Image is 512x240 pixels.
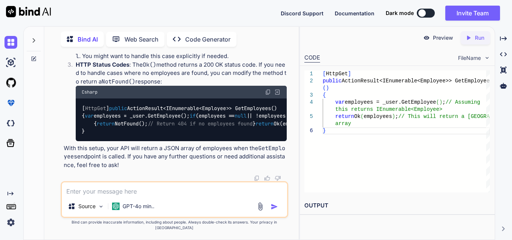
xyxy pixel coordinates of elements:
span: ActionResult<IEnumerable<Employee>> GetEmployees [341,78,493,84]
span: var [85,113,94,119]
h2: OUTPUT [300,197,495,215]
div: CODE [304,54,320,63]
div: 2 [304,78,313,85]
span: { [323,92,326,98]
span: ; [442,99,445,105]
span: ] [348,71,351,77]
img: Pick Models [98,203,104,210]
span: HttpGet [326,71,348,77]
p: Run [475,34,484,42]
span: Csharp [82,89,97,95]
img: GPT-4o mini [112,203,120,210]
span: return [335,113,354,119]
span: array [335,121,351,127]
span: ( [361,113,364,119]
p: Bind AI [78,35,98,44]
code: Ok() [143,61,156,69]
img: icon [271,203,278,210]
img: copy [265,89,271,95]
strong: HTTP Status Codes [76,61,129,68]
span: ) [392,113,395,119]
span: var [335,99,345,105]
span: Documentation [335,10,374,16]
span: public [323,78,341,84]
span: return [97,120,115,127]
span: ( [323,85,326,91]
p: Web Search [124,35,159,44]
img: settings [4,216,17,229]
span: // Return 404 if no employees found [148,120,253,127]
span: HttpGet [85,105,106,112]
button: Documentation [335,9,374,17]
div: 5 [304,113,313,120]
span: public [109,105,127,112]
span: FileName [458,54,481,62]
button: Invite Team [445,6,500,21]
span: employees [364,113,392,119]
img: Open in Browser [274,89,281,95]
img: copy [254,175,260,181]
p: : The method returns a 200 OK status code. If you need to handle cases where no employees are fou... [76,61,287,86]
span: Dark mode [386,9,414,17]
span: } [323,128,326,134]
span: return [256,120,274,127]
p: With this setup, your API will return a JSON array of employees when the endpoint is called. If y... [64,144,287,170]
code: NotFound() [102,78,135,85]
p: GPT-4o min.. [123,203,154,210]
span: this returns IEnumerable<Employee> [335,106,443,112]
button: Discord Support [281,9,323,17]
p: Code Generator [185,35,231,44]
code: GetEmployees [64,145,285,161]
img: premium [4,97,17,109]
div: 6 [304,127,313,134]
span: null [235,113,247,119]
span: if [190,113,196,119]
span: ( [436,99,439,105]
img: Bind AI [6,6,51,17]
img: chevron down [484,55,490,61]
span: Discord Support [281,10,323,16]
p: Preview [433,34,453,42]
img: attachment [256,202,265,211]
img: ai-studio [4,56,17,69]
code: [ ] ActionResult<IEnumerable<Employee>> GetEmployees() { employees = _user.GetEmployee(); (employ... [82,104,316,135]
img: darkCloudIdeIcon [4,117,17,130]
span: ; [395,113,398,119]
img: like [264,175,270,181]
span: ) [326,85,329,91]
span: // Assuming [446,99,480,105]
p: Bind can provide inaccurate information, including about people. Always double-check its answers.... [61,219,288,231]
div: 3 [304,92,313,99]
span: ) [439,99,442,105]
div: 4 [304,99,313,106]
img: preview [423,34,430,41]
div: 1 [304,70,313,78]
p: Source [78,203,96,210]
img: chat [4,36,17,49]
span: [ [323,71,326,77]
img: dislike [275,175,281,181]
span: employees = _user.GetEmployee [345,99,436,105]
span: Ok [354,113,361,119]
img: githubLight [4,76,17,89]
